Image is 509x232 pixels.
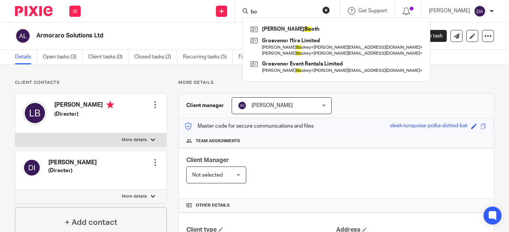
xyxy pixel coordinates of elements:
h3: Client manager [186,102,224,109]
span: Client Manager [186,157,229,163]
span: [PERSON_NAME] [252,103,293,108]
a: Details [15,50,37,64]
p: More details [122,193,147,199]
span: Get Support [358,8,387,13]
p: Master code for secure communications and files [184,122,314,130]
input: Search [250,9,317,16]
p: Client contacts [15,80,167,86]
a: Closed tasks (2) [134,50,177,64]
p: More details [178,80,494,86]
a: Recurring tasks (5) [183,50,233,64]
span: Team assignments [196,138,240,144]
img: svg%3E [15,28,31,44]
h5: (Director) [48,167,97,174]
h2: Armoraro Solutions Ltd [36,32,321,40]
h4: + Add contact [65,217,117,228]
span: Not selected [192,173,223,178]
h4: [PERSON_NAME] [54,101,114,110]
a: Open tasks (3) [43,50,82,64]
img: svg%3E [23,101,47,125]
button: Clear [322,6,330,14]
a: Client tasks (0) [88,50,129,64]
img: Pixie [15,6,52,16]
span: Other details [196,202,230,208]
h4: [PERSON_NAME] [48,159,97,167]
a: Files [238,50,255,64]
p: More details [122,137,147,143]
img: svg%3E [238,101,247,110]
p: [PERSON_NAME] [429,7,470,15]
h5: (Director) [54,110,114,118]
img: svg%3E [23,159,41,177]
i: Primary [106,101,114,109]
div: sleek-turquoise-polka-dotted-bat [390,122,467,131]
img: svg%3E [474,5,486,17]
